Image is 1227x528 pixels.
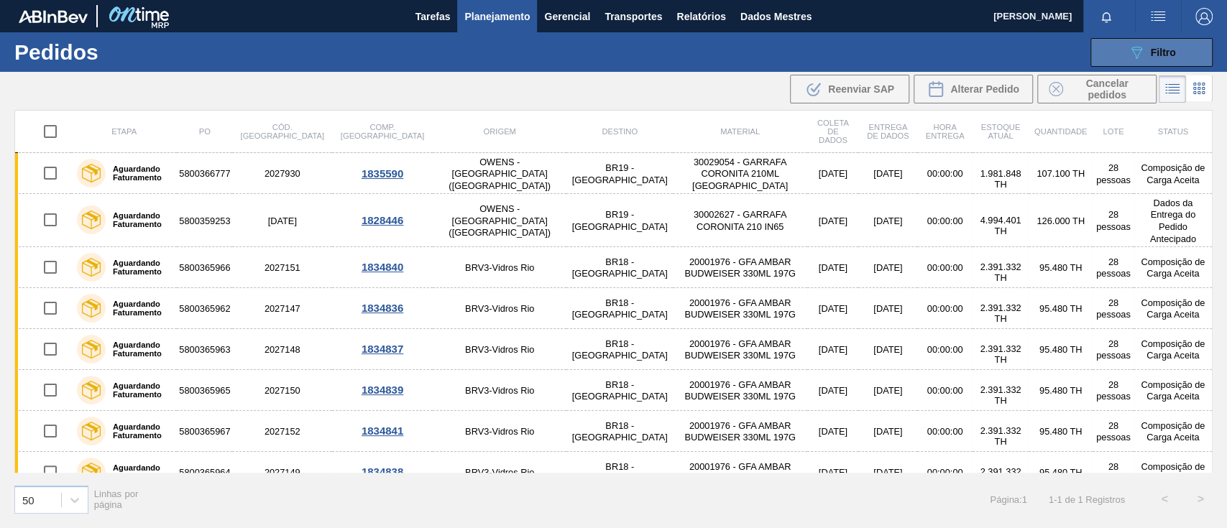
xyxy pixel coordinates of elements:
font: 00:00:00 [927,168,963,179]
font: [DATE] [819,426,847,437]
font: 95.480 TH [1039,262,1083,273]
font: [DATE] [873,426,902,437]
img: ações do usuário [1149,8,1167,25]
font: 5800365962 [179,303,230,314]
font: 28 pessoas [1096,420,1131,443]
font: Aguardando Faturamento [113,300,162,317]
font: Filtro [1151,47,1176,58]
font: 5800365964 [179,467,230,478]
font: 4.994.401 TH [980,215,1021,236]
font: BR18 - [GEOGRAPHIC_DATA] [572,297,668,320]
font: 2.391.332 TH [980,302,1021,324]
font: 1828446 [362,214,403,226]
font: > [1197,493,1203,505]
font: BR18 - [GEOGRAPHIC_DATA] [572,379,668,402]
font: 126.000 TH [1037,216,1085,226]
font: BRV3-Vidros Rio [465,262,534,273]
div: Alterar Pedido [914,75,1033,103]
font: OWENS - [GEOGRAPHIC_DATA] ([GEOGRAPHIC_DATA]) [449,203,551,238]
font: Aguardando Faturamento [113,422,162,440]
button: Cancelar pedidos [1037,75,1157,103]
a: Aguardando Faturamento58003659662027151BRV3-Vidros RioBR18 - [GEOGRAPHIC_DATA]20001976 - GFA AMBA... [15,246,1213,287]
font: [DATE] [873,262,902,273]
font: 00:00:00 [927,344,963,355]
a: Aguardando Faturamento58003659632027148BRV3-Vidros RioBR18 - [GEOGRAPHIC_DATA]20001976 - GFA AMBA... [15,328,1213,369]
font: 1835590 [362,167,403,180]
font: 1 [1049,494,1054,505]
font: 00:00:00 [927,216,963,226]
font: [DATE] [819,344,847,355]
font: Transportes [605,11,662,22]
font: < [1161,493,1167,505]
font: 1 [1077,494,1083,505]
a: Aguardando Faturamento58003659652027150BRV3-Vidros RioBR18 - [GEOGRAPHIC_DATA]20001976 - GFA AMBA... [15,369,1213,410]
font: Composição de Carga Aceita [1141,420,1205,443]
font: 1834836 [362,302,403,314]
font: [DATE] [819,467,847,478]
font: [PERSON_NAME] [993,11,1072,22]
font: Alterar Pedido [950,83,1019,95]
a: Aguardando Faturamento58003659642027149BRV3-Vidros RioBR18 - [GEOGRAPHIC_DATA]20001976 - GFA AMBA... [15,451,1213,492]
font: 00:00:00 [927,303,963,314]
font: 1834841 [362,425,403,437]
font: 2027151 [265,262,300,273]
font: 5800365963 [179,344,230,355]
font: 28 pessoas [1096,256,1131,279]
font: Material [720,127,760,136]
font: 2027150 [265,385,300,396]
font: Quantidade [1034,127,1087,136]
font: 20001976 - GFA AMBAR BUDWEISER 330ML 197G [684,338,796,361]
font: Destino [602,127,638,136]
font: Página [990,494,1019,505]
font: [DATE] [873,344,902,355]
font: Entrega de dados [867,123,909,140]
font: Cancelar pedidos [1085,78,1128,101]
font: 5800365967 [179,426,230,437]
font: Pedidos [14,40,98,64]
font: 28 pessoas [1096,338,1131,361]
font: 00:00:00 [927,262,963,273]
font: 00:00:00 [927,385,963,396]
font: 30029054 - GARRAFA CORONITA 210ML [GEOGRAPHIC_DATA] [692,157,788,191]
font: 2027152 [265,426,300,437]
font: BRV3-Vidros Rio [465,303,534,314]
font: 95.480 TH [1039,385,1083,396]
font: 28 pessoas [1096,461,1131,484]
font: BR18 - [GEOGRAPHIC_DATA] [572,461,668,484]
font: 5800365965 [179,385,230,396]
font: [DATE] [819,262,847,273]
font: 2027148 [265,344,300,355]
font: Gerencial [544,11,590,22]
font: BR18 - [GEOGRAPHIC_DATA] [572,338,668,361]
font: Tarefas [415,11,451,22]
font: Aguardando Faturamento [113,259,162,276]
font: BRV3-Vidros Rio [465,385,534,396]
font: BRV3-Vidros Rio [465,467,534,478]
font: 20001976 - GFA AMBAR BUDWEISER 330ML 197G [684,256,796,279]
font: 1834839 [362,384,403,396]
font: Composição de Carga Aceita [1141,256,1205,279]
font: Origem [483,127,515,136]
font: 2027149 [265,467,300,478]
font: Registros [1085,494,1125,505]
font: Cód. [GEOGRAPHIC_DATA] [241,123,324,140]
font: BR19 - [GEOGRAPHIC_DATA] [572,162,668,185]
font: Composição de Carga Aceita [1141,379,1205,402]
font: 95.480 TH [1039,426,1083,437]
font: Hora Entrega [925,123,964,140]
font: 95.480 TH [1039,303,1083,314]
font: 20001976 - GFA AMBAR BUDWEISER 330ML 197G [684,379,796,402]
font: : [1019,494,1022,505]
font: 2.391.332 TH [980,343,1021,365]
font: 2027147 [265,303,300,314]
font: 5800365966 [179,262,230,273]
img: TNhmsLtSVTkK8tSr43FrP2fwEKptu5GPRR3wAAAABJRU5ErkJggg== [19,10,88,23]
button: Reenviar SAP [790,75,909,103]
font: 2.391.332 TH [980,425,1021,447]
font: de [1065,494,1075,505]
font: Aguardando Faturamento [113,165,162,182]
font: Status [1157,127,1187,136]
font: Linhas por página [94,488,139,510]
font: Composição de Carga Aceita [1141,162,1205,185]
font: [DATE] [819,216,847,226]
